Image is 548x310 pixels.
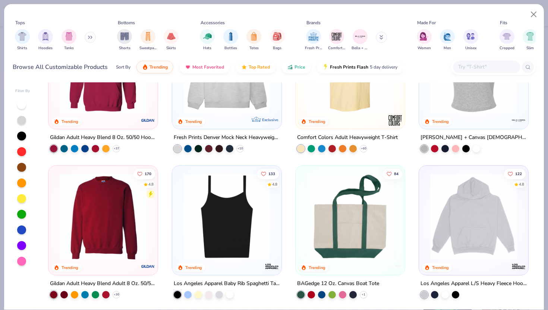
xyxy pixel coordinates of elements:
img: Bags Image [273,32,281,41]
button: Top Rated [236,61,275,73]
div: Tops [15,19,25,26]
div: filter for Men [440,29,455,51]
img: most_fav.gif [185,64,191,70]
img: Cropped Image [503,32,511,41]
img: Sweatpants Image [144,32,152,41]
div: filter for Skirts [164,29,179,51]
div: filter for Sweatpants [139,29,157,51]
span: Most Favorited [192,64,224,70]
img: Hoodies Image [41,32,50,41]
span: Comfort Colors [328,45,345,51]
button: filter button [117,29,132,51]
span: Trending [149,64,168,70]
img: Bottles Image [227,32,235,41]
img: trending.gif [142,64,148,70]
span: Unisex [465,45,476,51]
div: filter for Shorts [117,29,132,51]
div: Browse All Customizable Products [13,63,108,72]
span: Bella + Canvas [352,45,369,51]
img: Totes Image [250,32,258,41]
span: Fresh Prints Flash [330,64,368,70]
img: Hats Image [203,32,212,41]
div: filter for Cropped [500,29,514,51]
img: Fresh Prints Image [308,31,319,42]
div: Accessories [201,19,225,26]
span: Hats [203,45,211,51]
input: Try "T-Shirt" [457,63,515,71]
img: Shirts Image [18,32,26,41]
span: Shorts [119,45,130,51]
div: filter for Bella + Canvas [352,29,369,51]
span: Skirts [166,45,176,51]
button: filter button [328,29,345,51]
div: filter for Tanks [62,29,76,51]
div: filter for Hats [200,29,215,51]
div: Sort By [116,64,130,70]
button: filter button [246,29,261,51]
img: Bella + Canvas Image [355,31,366,42]
span: Fresh Prints [305,45,322,51]
img: Skirts Image [167,32,176,41]
div: filter for Unisex [463,29,478,51]
span: Bags [273,45,281,51]
div: Fits [500,19,507,26]
div: filter for Bottles [223,29,238,51]
button: filter button [139,29,157,51]
span: Men [444,45,451,51]
span: Bottles [224,45,237,51]
img: Shorts Image [120,32,129,41]
button: filter button [417,29,432,51]
span: 5 day delivery [370,63,397,72]
div: filter for Women [417,29,432,51]
button: filter button [523,29,538,51]
img: TopRated.gif [241,64,247,70]
button: Most Favorited [179,61,230,73]
img: Tanks Image [65,32,73,41]
img: Comfort Colors Image [331,31,342,42]
button: Fresh Prints Flash5 day delivery [317,61,403,73]
button: filter button [500,29,514,51]
img: Women Image [420,32,428,41]
div: Filter By [15,88,30,94]
span: Price [295,64,305,70]
img: Men Image [443,32,451,41]
span: Top Rated [249,64,270,70]
img: Unisex Image [466,32,475,41]
button: Price [281,61,311,73]
button: filter button [440,29,455,51]
img: Slim Image [526,32,534,41]
button: Trending [136,61,173,73]
button: filter button [15,29,30,51]
div: filter for Shirts [15,29,30,51]
span: Totes [249,45,259,51]
div: filter for Hoodies [38,29,53,51]
button: filter button [463,29,478,51]
div: Made For [417,19,436,26]
div: filter for Bags [270,29,285,51]
button: filter button [38,29,53,51]
button: filter button [62,29,76,51]
button: filter button [223,29,238,51]
button: filter button [352,29,369,51]
span: Tanks [64,45,74,51]
div: filter for Fresh Prints [305,29,322,51]
span: Women [418,45,431,51]
img: flash.gif [322,64,328,70]
span: Shirts [17,45,27,51]
div: Bottoms [118,19,135,26]
button: filter button [200,29,215,51]
button: Close [527,7,541,22]
div: Brands [306,19,321,26]
span: Cropped [500,45,514,51]
button: filter button [270,29,285,51]
div: filter for Totes [246,29,261,51]
div: filter for Comfort Colors [328,29,345,51]
span: Sweatpants [139,45,157,51]
button: filter button [305,29,322,51]
button: filter button [164,29,179,51]
span: Hoodies [38,45,53,51]
span: Slim [526,45,534,51]
div: filter for Slim [523,29,538,51]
